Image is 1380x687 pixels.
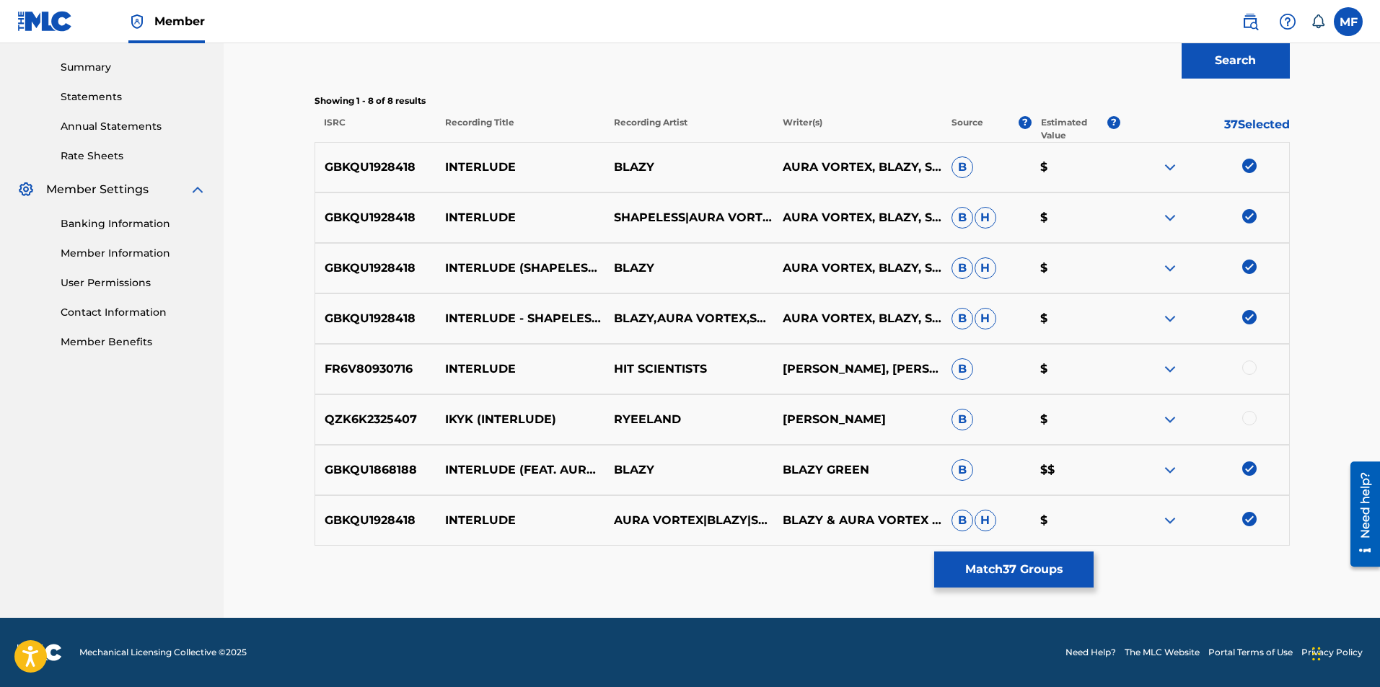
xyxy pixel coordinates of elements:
img: Member Settings [17,181,35,198]
p: AURA VORTEX|BLAZY|SHAPELESS [605,512,773,529]
p: [PERSON_NAME], [PERSON_NAME] [773,360,942,378]
img: expand [189,181,206,198]
p: GBKQU1928418 [315,260,436,277]
p: $$ [1031,461,1120,479]
a: Member Information [61,246,206,261]
iframe: Chat Widget [1308,618,1380,687]
p: Estimated Value [1041,116,1107,142]
p: BLAZY [605,461,773,479]
p: AURA VORTEX, BLAZY, SHAPELESS [773,209,942,226]
img: Top Rightsholder [128,13,146,30]
img: expand [1161,310,1179,327]
a: Banking Information [61,216,206,231]
button: Search [1182,43,1290,79]
a: User Permissions [61,275,206,291]
div: Arrastar [1312,632,1321,675]
p: INTERLUDE (FEAT. AURA VORTEX) [436,461,605,479]
p: INTERLUDE [436,512,605,529]
span: Member Settings [46,181,149,198]
a: Annual Statements [61,119,206,134]
p: AURA VORTEX, BLAZY, SHAPELESS [773,310,942,327]
a: Statements [61,89,206,105]
p: IKYK (INTERLUDE) [436,411,605,428]
a: Contact Information [61,305,206,320]
img: deselect [1242,209,1257,223]
iframe: Resource Center [1340,456,1380,572]
a: Member Benefits [61,334,206,350]
a: Need Help? [1065,646,1116,659]
img: expand [1161,461,1179,479]
img: deselect [1242,159,1257,173]
p: QZK6K2325407 [315,411,436,428]
p: $ [1031,209,1120,226]
p: FR6V80930716 [315,360,436,378]
img: deselect [1242,260,1257,274]
span: B [952,510,973,531]
p: RYEELAND [605,411,773,428]
p: BLAZY & AURA VORTEX & SHAPELESS [773,512,942,529]
button: Match37 Groups [934,551,1094,588]
span: B [952,459,973,481]
img: deselect [1242,310,1257,324]
p: $ [1031,310,1120,327]
img: expand [1161,209,1179,226]
p: 37 Selected [1120,116,1289,142]
img: expand [1161,260,1179,277]
p: $ [1031,360,1120,378]
img: logo [17,644,62,661]
span: B [952,409,973,430]
p: $ [1031,260,1120,277]
span: B [952,257,973,279]
img: expand [1161,360,1179,378]
span: B [952,207,973,229]
span: B [952,156,973,178]
p: GBKQU1928418 [315,512,436,529]
span: ? [1107,116,1120,129]
p: INTERLUDE (SHAPELESS REMIX) [436,260,605,277]
img: help [1279,13,1296,30]
span: H [975,257,996,279]
span: Mechanical Licensing Collective © 2025 [79,646,247,659]
span: B [952,358,973,380]
div: User Menu [1334,7,1363,36]
p: BLAZY [605,260,773,277]
p: Showing 1 - 8 of 8 results [315,94,1290,107]
p: $ [1031,411,1120,428]
p: INTERLUDE - SHAPELESS REMIX [436,310,605,327]
span: ? [1019,116,1032,129]
a: The MLC Website [1125,646,1200,659]
p: BLAZY [605,159,773,176]
p: GBKQU1928418 [315,310,436,327]
div: Notifications [1311,14,1325,29]
img: expand [1161,512,1179,529]
p: INTERLUDE [436,159,605,176]
p: GBKQU1868188 [315,461,436,479]
p: INTERLUDE [436,360,605,378]
p: SHAPELESS|AURA VORTEX|BLAZY [605,209,773,226]
div: Widget de chat [1308,618,1380,687]
a: Rate Sheets [61,149,206,164]
a: Privacy Policy [1301,646,1363,659]
img: expand [1161,159,1179,176]
p: Writer(s) [773,116,942,142]
span: H [975,510,996,531]
img: deselect [1242,512,1257,526]
a: Public Search [1236,7,1265,36]
span: H [975,308,996,329]
img: search [1241,13,1259,30]
p: ISRC [315,116,436,142]
span: B [952,308,973,329]
p: INTERLUDE [436,209,605,226]
span: H [975,207,996,229]
a: Portal Terms of Use [1208,646,1293,659]
p: GBKQU1928418 [315,159,436,176]
p: GBKQU1928418 [315,209,436,226]
p: Recording Title [435,116,604,142]
a: Summary [61,60,206,75]
img: expand [1161,411,1179,428]
p: $ [1031,512,1120,529]
p: AURA VORTEX, BLAZY, SHAPELESS [773,159,942,176]
div: Help [1273,7,1302,36]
